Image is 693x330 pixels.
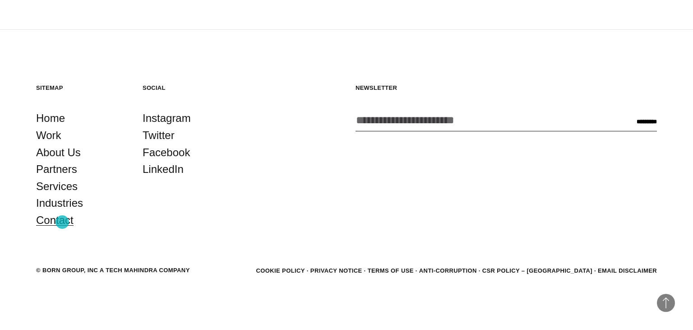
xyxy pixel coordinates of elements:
a: Industries [36,195,83,212]
h5: Social [143,84,231,92]
button: Back to Top [657,294,675,312]
a: Services [36,178,78,195]
a: Anti-Corruption [419,267,477,274]
a: Home [36,110,65,127]
a: Work [36,127,61,144]
a: Privacy Notice [310,267,362,274]
h5: Newsletter [356,84,657,92]
a: LinkedIn [143,161,184,178]
a: Cookie Policy [256,267,305,274]
div: © BORN GROUP, INC A Tech Mahindra Company [36,266,190,275]
h5: Sitemap [36,84,125,92]
a: Contact [36,212,74,229]
a: Twitter [143,127,175,144]
a: Facebook [143,144,190,161]
a: Instagram [143,110,191,127]
a: Email Disclaimer [598,267,657,274]
a: About Us [36,144,81,161]
a: Terms of Use [368,267,414,274]
a: CSR POLICY – [GEOGRAPHIC_DATA] [482,267,592,274]
a: Partners [36,161,77,178]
